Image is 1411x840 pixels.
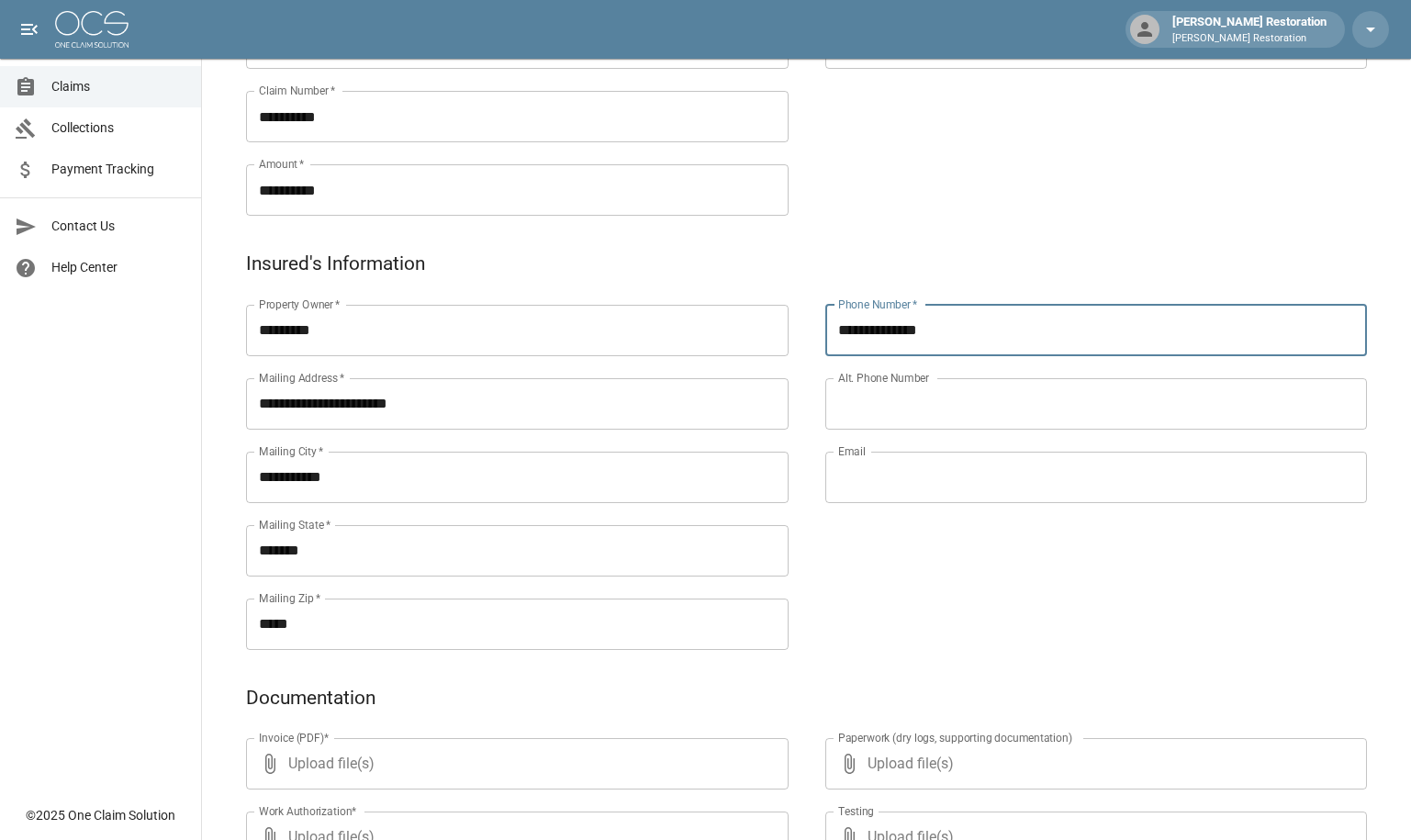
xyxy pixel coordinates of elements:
label: Phone Number [838,297,917,312]
span: Collections [51,118,186,138]
label: Property Owner [259,297,341,312]
span: Payment Tracking [51,160,186,179]
label: Testing [838,803,874,819]
button: open drawer [11,11,48,48]
span: Upload file(s) [868,738,1318,790]
span: Upload file(s) [288,738,739,790]
label: Claim Number [259,83,335,98]
label: Amount [259,156,305,172]
span: Contact Us [51,217,186,236]
label: Mailing Address [259,370,344,386]
span: Help Center [51,258,186,277]
label: Paperwork (dry logs, supporting documentation) [838,730,1072,745]
div: [PERSON_NAME] Restoration [1165,13,1334,46]
label: Mailing State [259,517,330,532]
label: Mailing Zip [259,590,321,606]
label: Invoice (PDF)* [259,730,330,745]
label: Mailing City [259,443,324,459]
label: Alt. Phone Number [838,370,929,386]
span: Claims [51,77,186,96]
p: [PERSON_NAME] Restoration [1172,31,1327,47]
label: Work Authorization* [259,803,357,819]
img: ocs-logo-white-transparent.png [55,11,129,48]
label: Email [838,443,866,459]
div: © 2025 One Claim Solution [26,806,175,824]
